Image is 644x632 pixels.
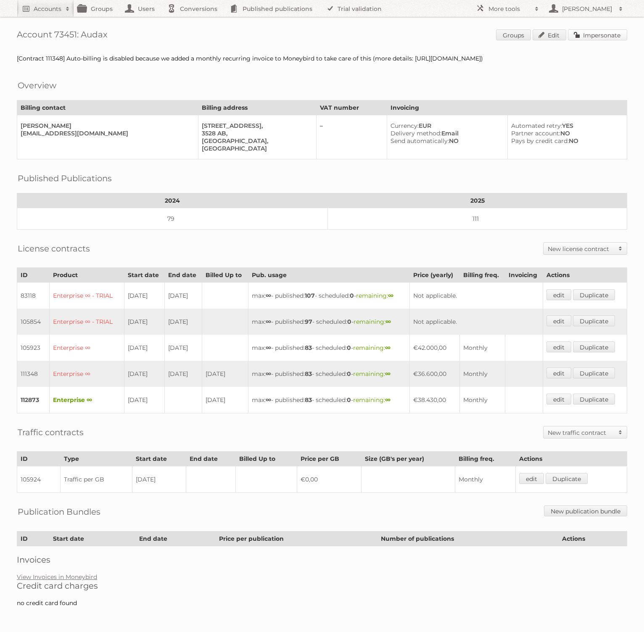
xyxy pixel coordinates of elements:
h2: New license contract [548,245,614,253]
h2: New traffic contract [548,428,614,437]
strong: ∞ [388,292,393,299]
div: YES [511,122,620,130]
th: Type [60,452,132,466]
a: Duplicate [573,368,615,378]
h2: Publication Bundles [18,505,100,518]
th: Start date [124,268,165,283]
a: Duplicate [573,315,615,326]
td: [DATE] [124,387,165,413]
th: Actions [559,532,627,546]
td: [DATE] [124,361,165,387]
td: Not applicable. [410,309,543,335]
div: NO [391,137,501,145]
strong: ∞ [266,344,271,352]
th: Billing contact [17,100,198,115]
th: Price (yearly) [410,268,460,283]
td: Not applicable. [410,283,543,309]
a: edit [546,341,571,352]
div: [STREET_ADDRESS], [202,122,309,130]
strong: 83 [305,344,312,352]
td: Enterprise ∞ - TRIAL [50,283,124,309]
div: [GEOGRAPHIC_DATA] [202,145,309,152]
th: Number of publications [377,532,559,546]
td: [DATE] [132,466,186,493]
strong: 0 [347,370,351,378]
strong: 0 [347,344,351,352]
strong: 107 [305,292,315,299]
span: Toggle [614,426,627,438]
strong: ∞ [385,344,391,352]
a: Duplicate [546,473,588,484]
td: Monthly [455,466,516,493]
th: Actions [515,452,627,466]
span: Automated retry: [511,122,562,130]
td: 111 [328,208,627,230]
a: New license contract [544,243,627,254]
strong: 83 [305,370,312,378]
th: ID [17,452,61,466]
td: max: - published: - scheduled: - [248,283,409,309]
td: Enterprise ∞ [50,335,124,361]
th: Invoicing [505,268,543,283]
div: [EMAIL_ADDRESS][DOMAIN_NAME] [21,130,191,137]
th: Actions [543,268,627,283]
h2: Published Publications [18,172,112,185]
th: Pub. usage [248,268,409,283]
span: remaining: [353,396,391,404]
h2: Accounts [34,5,61,13]
span: Delivery method: [391,130,441,137]
td: 112873 [17,387,50,413]
span: remaining: [353,370,391,378]
h2: [PERSON_NAME] [560,5,615,13]
td: Enterprise ∞ [50,387,124,413]
strong: ∞ [266,292,271,299]
td: €38.430,00 [410,387,460,413]
th: Billing freq. [455,452,516,466]
h2: License contracts [18,242,90,255]
a: Edit [533,29,566,40]
strong: 0 [350,292,354,299]
a: edit [546,368,571,378]
th: Start date [132,452,186,466]
h2: More tools [488,5,531,13]
a: New traffic contract [544,426,627,438]
strong: ∞ [385,396,391,404]
th: End date [186,452,235,466]
div: NO [511,130,620,137]
strong: ∞ [266,396,271,404]
span: Toggle [614,243,627,254]
td: 83118 [17,283,50,309]
td: [DATE] [165,283,202,309]
a: New publication bundle [544,505,627,516]
a: Impersonate [568,29,627,40]
strong: ∞ [385,318,391,325]
td: 105923 [17,335,50,361]
strong: 97 [305,318,312,325]
a: edit [546,289,571,300]
strong: ∞ [266,318,271,325]
th: End date [165,268,202,283]
div: [PERSON_NAME] [21,122,191,130]
div: [GEOGRAPHIC_DATA], [202,137,309,145]
span: remaining: [356,292,393,299]
th: 2024 [17,193,328,208]
a: Duplicate [573,289,615,300]
strong: ∞ [385,370,391,378]
span: Partner account: [511,130,560,137]
span: Send automatically: [391,137,449,145]
td: Monthly [459,361,505,387]
div: 3528 AB, [202,130,309,137]
th: End date [136,532,216,546]
td: [DATE] [165,361,202,387]
th: Start date [49,532,135,546]
h1: Account 73451: Audax [17,29,627,42]
td: 105854 [17,309,50,335]
div: NO [511,137,620,145]
td: Traffic per GB [60,466,132,493]
th: Product [50,268,124,283]
a: Groups [496,29,531,40]
td: [DATE] [124,283,165,309]
h2: Traffic contracts [18,426,84,439]
a: edit [546,394,571,405]
td: 111348 [17,361,50,387]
